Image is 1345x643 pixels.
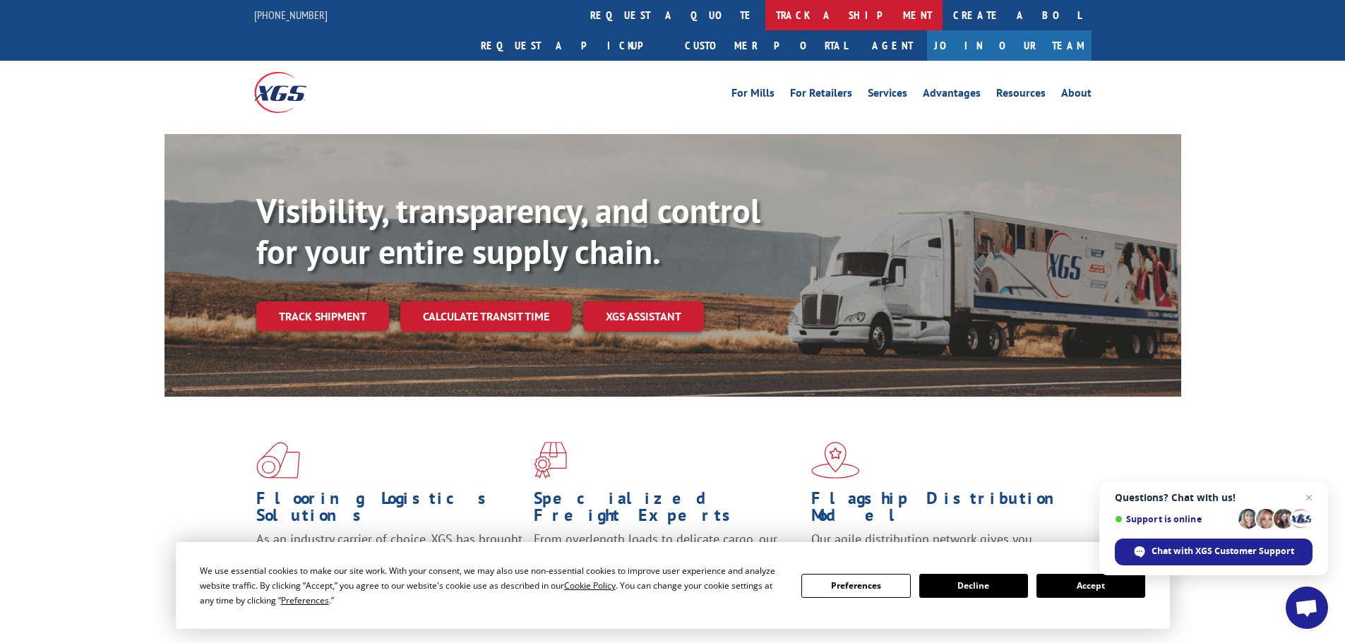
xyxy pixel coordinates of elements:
button: Preferences [801,574,910,598]
a: Join Our Team [927,30,1092,61]
span: Support is online [1115,514,1233,524]
b: Visibility, transparency, and control for your entire supply chain. [256,188,760,273]
span: As an industry carrier of choice, XGS has brought innovation and dedication to flooring logistics... [256,531,522,581]
h1: Flooring Logistics Solutions [256,490,523,531]
span: Our agile distribution network gives you nationwide inventory management on demand. [811,531,1071,564]
h1: Specialized Freight Experts [534,490,801,531]
img: xgs-icon-focused-on-flooring-red [534,442,567,479]
span: Close chat [1301,489,1317,506]
a: [PHONE_NUMBER] [254,8,328,22]
div: We use essential cookies to make our site work. With your consent, we may also use non-essential ... [200,563,784,608]
a: Resources [996,88,1046,103]
img: xgs-icon-total-supply-chain-intelligence-red [256,442,300,479]
a: Agent [858,30,927,61]
a: For Retailers [790,88,852,103]
p: From overlength loads to delicate cargo, our experienced staff knows the best way to move your fr... [534,531,801,594]
h1: Flagship Distribution Model [811,490,1078,531]
img: xgs-icon-flagship-distribution-model-red [811,442,860,479]
span: Chat with XGS Customer Support [1152,545,1294,558]
a: Customer Portal [674,30,858,61]
span: Questions? Chat with us! [1115,492,1313,503]
a: Request a pickup [470,30,674,61]
button: Accept [1036,574,1145,598]
a: Track shipment [256,301,389,331]
a: Services [868,88,907,103]
div: Cookie Consent Prompt [176,542,1170,629]
div: Open chat [1286,587,1328,629]
a: Calculate transit time [400,301,572,332]
a: XGS ASSISTANT [583,301,704,332]
span: Cookie Policy [564,579,616,591]
div: Chat with XGS Customer Support [1115,539,1313,565]
a: About [1061,88,1092,103]
span: Preferences [281,594,329,606]
a: Advantages [923,88,981,103]
a: For Mills [731,88,775,103]
button: Decline [919,574,1028,598]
